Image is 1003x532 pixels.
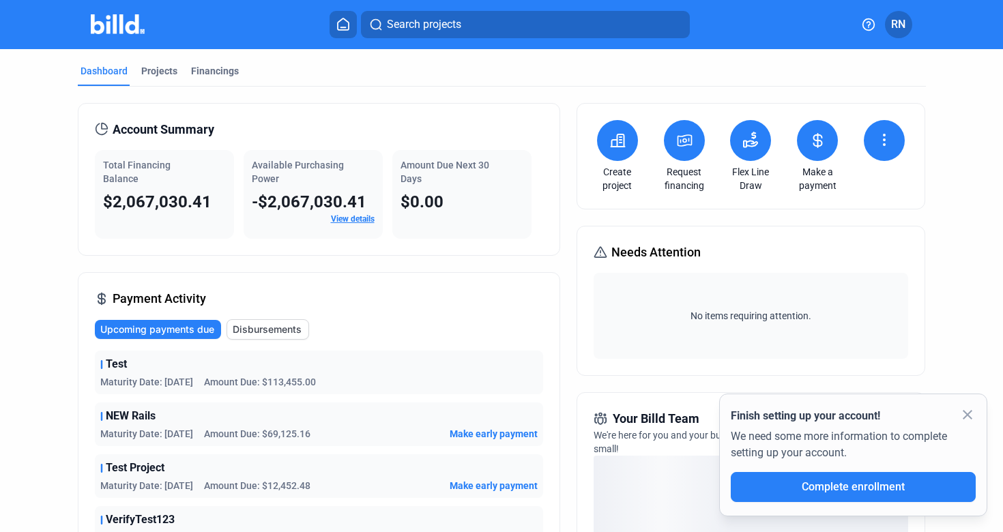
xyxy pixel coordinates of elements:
span: Needs Attention [611,243,701,262]
a: Request financing [660,165,708,192]
span: Payment Activity [113,289,206,308]
button: Upcoming payments due [95,320,221,339]
a: View details [331,214,375,224]
span: No items requiring attention. [599,309,903,323]
span: VerifyTest123 [106,512,175,528]
span: RN [891,16,905,33]
span: Amount Due: $12,452.48 [204,479,310,492]
button: Complete enrollment [731,472,976,502]
a: Create project [594,165,641,192]
button: Search projects [361,11,690,38]
span: Amount Due Next 30 Days [401,160,489,184]
button: Disbursements [227,319,309,340]
div: Finish setting up your account! [731,408,976,424]
span: We're here for you and your business. Reach out anytime for needs big and small! [594,430,907,454]
span: Account Summary [113,120,214,139]
div: Projects [141,64,177,78]
div: Dashboard [81,64,128,78]
span: Maturity Date: [DATE] [100,375,193,389]
span: Maturity Date: [DATE] [100,479,193,492]
span: NEW Rails [106,408,156,424]
span: Maturity Date: [DATE] [100,427,193,441]
span: Test Project [106,460,164,476]
img: Billd Company Logo [91,14,145,34]
span: $0.00 [401,192,444,211]
span: Upcoming payments due [100,323,214,336]
div: Financings [191,64,239,78]
span: Your Billd Team [613,409,699,428]
span: $2,067,030.41 [103,192,212,211]
span: Available Purchasing Power [252,160,344,184]
a: Make a payment [794,165,841,192]
div: We need some more information to complete setting up your account. [731,424,976,472]
span: Test [106,356,127,372]
span: Total Financing Balance [103,160,171,184]
a: Flex Line Draw [727,165,774,192]
span: Disbursements [233,323,302,336]
button: RN [885,11,912,38]
mat-icon: close [959,407,976,423]
span: -$2,067,030.41 [252,192,366,211]
span: Search projects [387,16,461,33]
button: Make early payment [450,427,538,441]
span: Amount Due: $69,125.16 [204,427,310,441]
span: Amount Due: $113,455.00 [204,375,316,389]
span: Complete enrollment [802,480,905,493]
button: Make early payment [450,479,538,492]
